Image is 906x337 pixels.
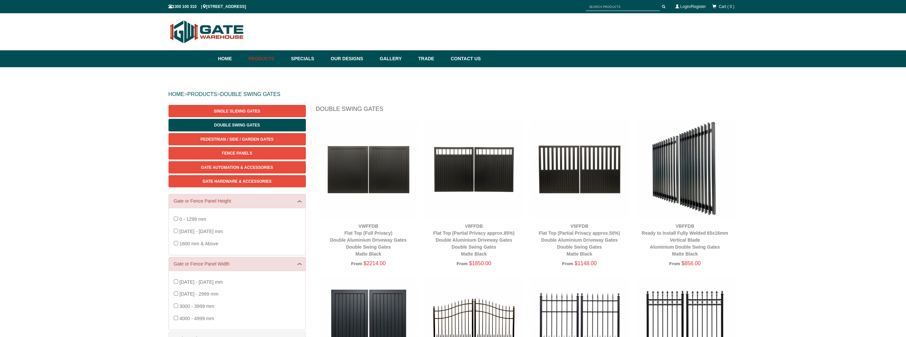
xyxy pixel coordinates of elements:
span: 1300 100 310 | [STREET_ADDRESS] [168,4,246,9]
a: Gate or Fence Panel Width [174,261,301,267]
span: $2214.00 [363,261,386,266]
a: Fence Panels [168,147,306,159]
div: > > [168,84,738,105]
span: Single Sliding Gates [214,109,260,114]
span: [DATE] - [DATE] mm [179,279,223,285]
span: From [456,261,467,266]
a: Single Sliding Gates [168,105,306,117]
a: DOUBLE SWING GATES [220,91,280,97]
span: From [562,261,573,266]
span: [DATE] - [DATE] mm [179,229,223,234]
span: Double Swing Gates [214,123,260,127]
span: Cart ( 0 ) [719,4,734,9]
img: V8FFDB - Flat Top (Partial Privacy approx.85%) - Double Aluminium Driveway Gates - Double Swing G... [424,120,523,219]
span: 0 - 1299 mm [179,217,206,222]
img: VWFFDB - Flat Top (Full Privacy) - Double Aluminium Driveway Gates - Double Swing Gates - Matte B... [319,120,418,219]
a: Contact Us [448,50,481,67]
span: 4000 - 4999 mm [179,316,214,321]
a: Gallery [376,50,415,67]
span: Pedestrian / Side / Garden Gates [200,137,273,142]
a: Home [218,50,245,67]
span: From [669,261,680,266]
img: VBFFDB - Ready to Install Fully Welded 65x16mm Vertical Blade - Aluminium Double Swing Gates - Ma... [636,120,735,219]
span: [DATE] - 2999 mm [179,291,218,297]
a: Gate or Fence Panel Height [174,198,301,205]
a: HOME [168,91,184,97]
a: Our Designs [327,50,376,67]
a: VBFFDBReady to Install Fully Welded 65x16mm Vertical BladeAluminium Double Swing GatesMatte Black [642,223,728,257]
a: V8FFDBFlat Top (Partial Privacy approx.85%)Double Aluminium Driveway GatesDouble Swing GatesMatte... [433,223,515,257]
span: Gate Hardware & Accessories [203,179,272,184]
span: $856.00 [682,261,701,266]
a: V5FFDBFlat Top (Partial Privacy approx.50%)Double Aluminium Driveway GatesDouble Swing GatesMatte... [539,223,620,257]
a: Products [245,50,288,67]
span: From [351,261,362,266]
a: PRODUCTS [187,91,217,97]
a: Login/Register [680,4,706,9]
span: $1148.00 [575,261,597,266]
input: SEARCH PRODUCTS [586,3,660,11]
span: Fence Panels [222,151,252,156]
img: Gate Warehouse [168,17,246,47]
span: 1600 mm & Above [179,241,218,246]
span: 3000 - 3999 mm [179,304,214,309]
a: Gate Automation & Accessories [168,161,306,173]
span: $1850.00 [469,261,491,266]
span: Gate Automation & Accessories [201,165,273,170]
a: Trade [415,50,447,67]
a: Gate Hardware & Accessories [168,175,306,187]
h1: Double Swing Gates [316,105,738,117]
a: VWFFDBFlat Top (Full Privacy)Double Aluminium Driveway GatesDouble Swing GatesMatte Black [330,223,406,257]
img: V5FFDB - Flat Top (Partial Privacy approx.50%) - Double Aluminium Driveway Gates - Double Swing G... [530,120,629,219]
a: Double Swing Gates [168,119,306,131]
a: Pedestrian / Side / Garden Gates [168,133,306,145]
a: Specials [288,50,327,67]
